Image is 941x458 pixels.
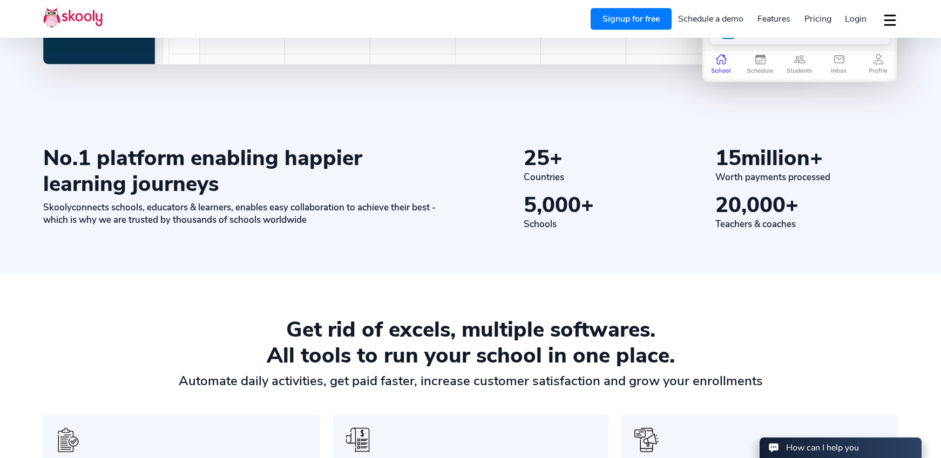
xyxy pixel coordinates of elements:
[524,143,550,173] span: 25
[524,190,581,220] span: 5,000
[804,13,831,25] span: Pricing
[715,171,898,183] div: Worth payments processed
[797,10,838,28] a: Pricing
[346,428,370,452] img: icon-benefits-10
[43,343,898,368] div: All tools to run your school in one place.
[43,145,446,197] div: No.1 platform enabling happier learning journeys
[845,13,866,25] span: Login
[672,10,751,28] a: Schedule a demo
[715,143,741,173] span: 15
[43,373,898,389] div: Automate daily activities, get paid faster, increase customer satisfaction and grow your enrollments
[715,218,898,230] div: Teachers & coaches
[43,317,898,343] div: Get rid of excels, multiple softwares.
[882,8,898,32] button: dropdown menu
[524,171,706,183] div: Countries
[524,218,706,230] div: Schools
[43,201,446,226] div: connects schools, educators & learners, enables easy collaboration to achieve their best - which ...
[56,428,80,452] img: icon-benefits-9
[524,145,706,171] div: +
[750,10,797,28] a: Features
[715,145,898,171] div: million+
[43,201,72,214] span: Skooly
[591,8,672,30] a: Signup for free
[43,7,103,28] img: Skooly
[838,10,874,28] a: Login
[524,192,706,218] div: +
[715,190,786,220] span: 20,000
[715,192,898,218] div: +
